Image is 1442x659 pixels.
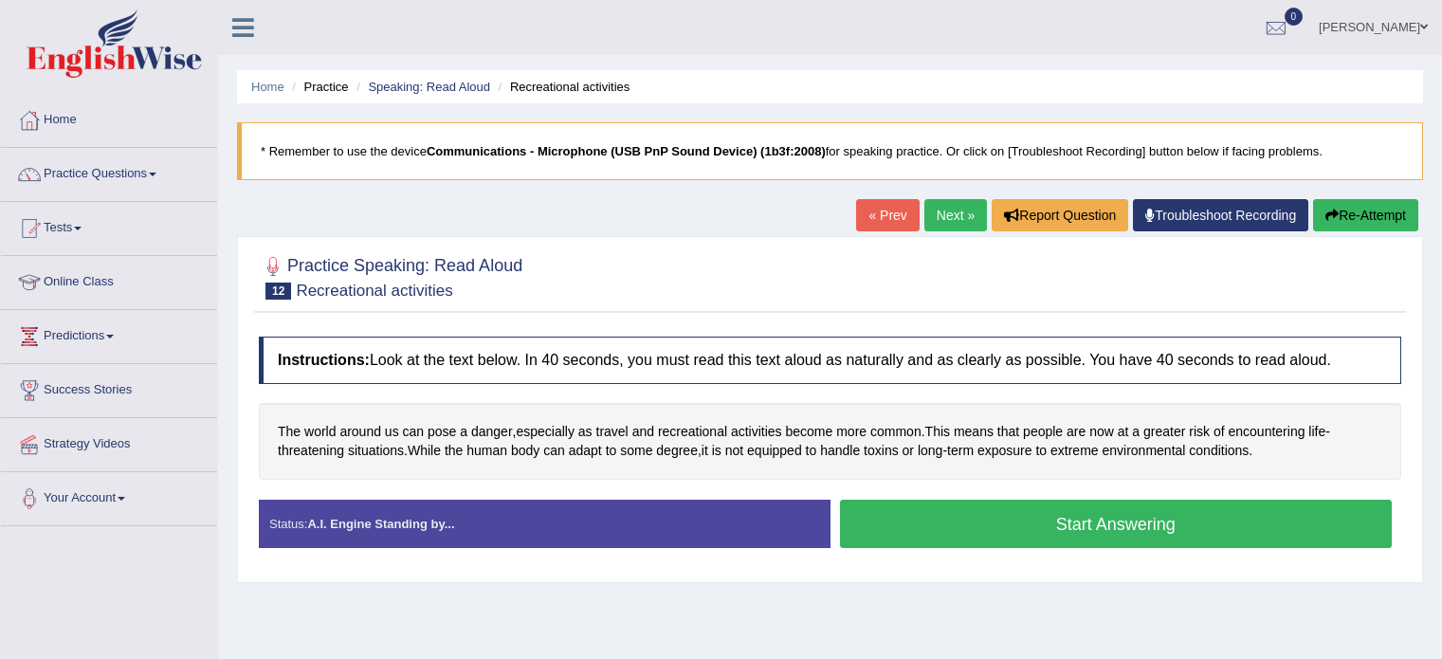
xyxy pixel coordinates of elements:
[1,202,217,249] a: Tests
[903,441,914,461] span: Click to see word definition
[947,441,974,461] span: Click to see word definition
[1118,422,1129,442] span: Click to see word definition
[466,441,507,461] span: Click to see word definition
[494,78,630,96] li: Recreational activities
[259,337,1401,384] h4: Look at the text below. In 40 seconds, you must read this text aloud as naturally and as clearly ...
[820,441,860,461] span: Click to see word definition
[925,422,950,442] span: Click to see word definition
[408,441,441,461] span: Click to see word definition
[1189,441,1249,461] span: Click to see word definition
[1050,441,1099,461] span: Click to see word definition
[348,441,404,461] span: Click to see word definition
[836,422,867,442] span: Click to see word definition
[1,256,217,303] a: Online Class
[997,422,1019,442] span: Click to see word definition
[731,422,782,442] span: Click to see word definition
[278,422,301,442] span: Click to see word definition
[296,282,452,300] small: Recreational activities
[428,422,456,442] span: Click to see word definition
[339,422,381,442] span: Click to see word definition
[1132,422,1140,442] span: Click to see word definition
[543,441,565,461] span: Click to see word definition
[578,422,593,442] span: Click to see word definition
[1,472,217,520] a: Your Account
[1285,8,1304,26] span: 0
[259,403,1401,480] div: , . - . , - .
[368,80,490,94] a: Speaking: Read Aloud
[304,422,336,442] span: Click to see word definition
[1229,422,1305,442] span: Click to see word definition
[1089,422,1114,442] span: Click to see word definition
[1067,422,1086,442] span: Click to see word definition
[702,441,708,461] span: Click to see word definition
[445,441,463,461] span: Click to see word definition
[806,441,817,461] span: Click to see word definition
[1214,422,1225,442] span: Click to see word definition
[1143,422,1185,442] span: Click to see word definition
[1,364,217,412] a: Success Stories
[1313,199,1418,231] button: Re-Attempt
[1133,199,1308,231] a: Troubleshoot Recording
[1,148,217,195] a: Practice Questions
[307,517,454,531] strong: A.I. Engine Standing by...
[1035,441,1047,461] span: Click to see word definition
[287,78,348,96] li: Practice
[460,422,467,442] span: Click to see word definition
[1,310,217,357] a: Predictions
[977,441,1032,461] span: Click to see word definition
[1023,422,1063,442] span: Click to see word definition
[1189,422,1210,442] span: Click to see word definition
[725,441,743,461] span: Click to see word definition
[516,422,574,442] span: Click to see word definition
[1102,441,1185,461] span: Click to see word definition
[840,500,1393,548] button: Start Answering
[511,441,539,461] span: Click to see word definition
[632,422,654,442] span: Click to see word definition
[954,422,994,442] span: Click to see word definition
[237,122,1423,180] blockquote: * Remember to use the device for speaking practice. Or click on [Troubleshoot Recording] button b...
[620,441,652,461] span: Click to see word definition
[265,283,291,300] span: 12
[1,418,217,466] a: Strategy Videos
[747,441,802,461] span: Click to see word definition
[712,441,721,461] span: Click to see word definition
[403,422,425,442] span: Click to see word definition
[856,199,919,231] a: « Prev
[471,422,513,442] span: Click to see word definition
[385,422,399,442] span: Click to see word definition
[1308,422,1325,442] span: Click to see word definition
[786,422,833,442] span: Click to see word definition
[924,199,987,231] a: Next »
[259,500,831,548] div: Status:
[606,441,617,461] span: Click to see word definition
[992,199,1128,231] button: Report Question
[278,441,344,461] span: Click to see word definition
[259,252,522,300] h2: Practice Speaking: Read Aloud
[658,422,727,442] span: Click to see word definition
[251,80,284,94] a: Home
[870,422,922,442] span: Click to see word definition
[596,422,629,442] span: Click to see word definition
[278,352,370,368] b: Instructions:
[918,441,942,461] span: Click to see word definition
[427,144,826,158] b: Communications - Microphone (USB PnP Sound Device) (1b3f:2008)
[1,94,217,141] a: Home
[864,441,899,461] span: Click to see word definition
[569,441,602,461] span: Click to see word definition
[656,441,698,461] span: Click to see word definition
